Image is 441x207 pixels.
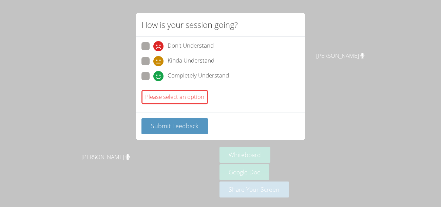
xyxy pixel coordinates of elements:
span: Completely Understand [168,71,229,81]
button: Submit Feedback [141,118,208,134]
div: Please select an option [141,90,208,104]
span: Don't Understand [168,41,214,51]
span: Submit Feedback [151,122,198,130]
h2: How is your session going? [141,19,238,31]
span: Kinda Understand [168,56,214,66]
